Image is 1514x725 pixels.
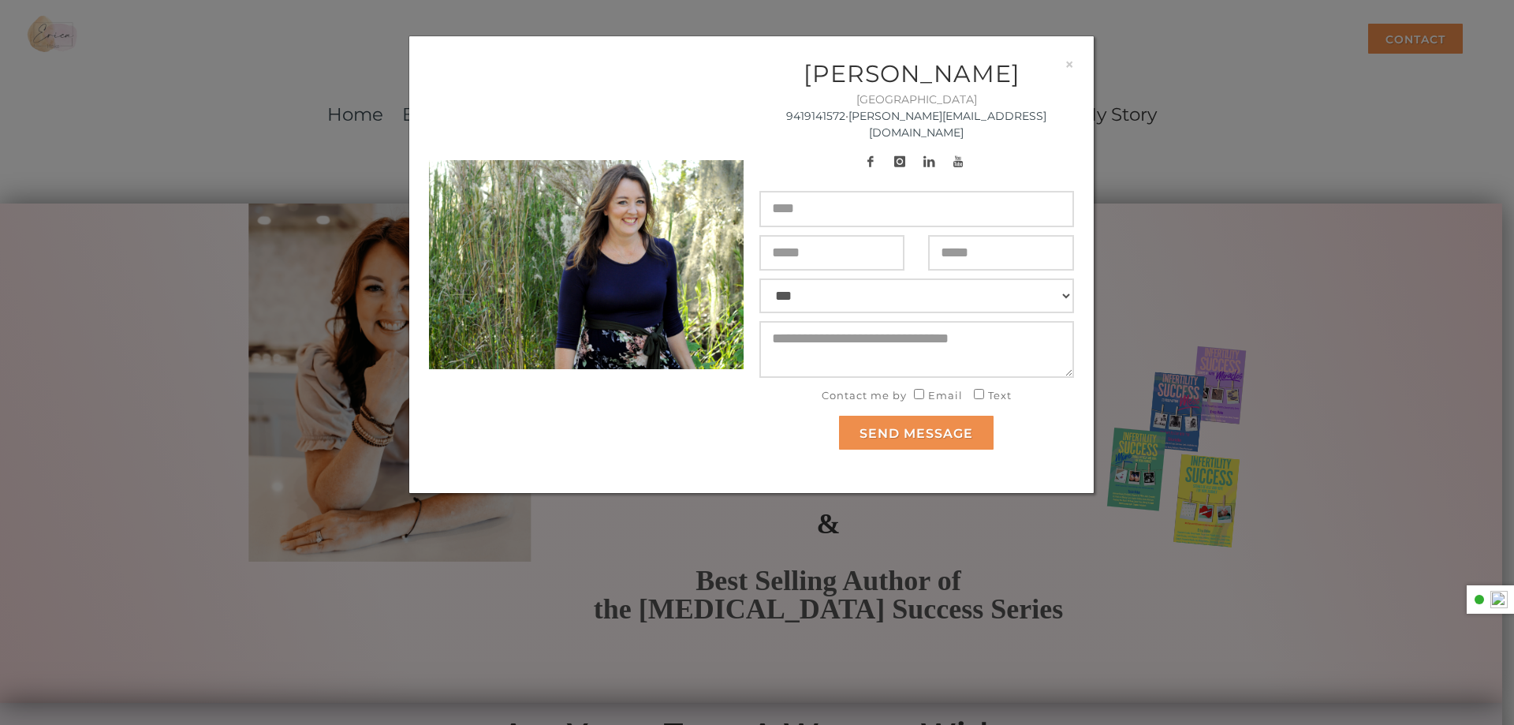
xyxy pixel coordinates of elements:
[786,109,845,123] a: 9419141572
[928,389,963,402] label: Email
[988,389,1012,402] label: Text
[1065,56,1074,73] button: ×
[759,56,1074,92] h2: [PERSON_NAME]
[429,160,744,369] img: 916-635d5dca8b252.jpg
[759,92,1074,183] div: [GEOGRAPHIC_DATA] •
[839,416,994,450] button: Send Message
[822,389,907,402] label: Contact me by
[848,109,1046,140] a: [PERSON_NAME][EMAIL_ADDRESS][DOMAIN_NAME]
